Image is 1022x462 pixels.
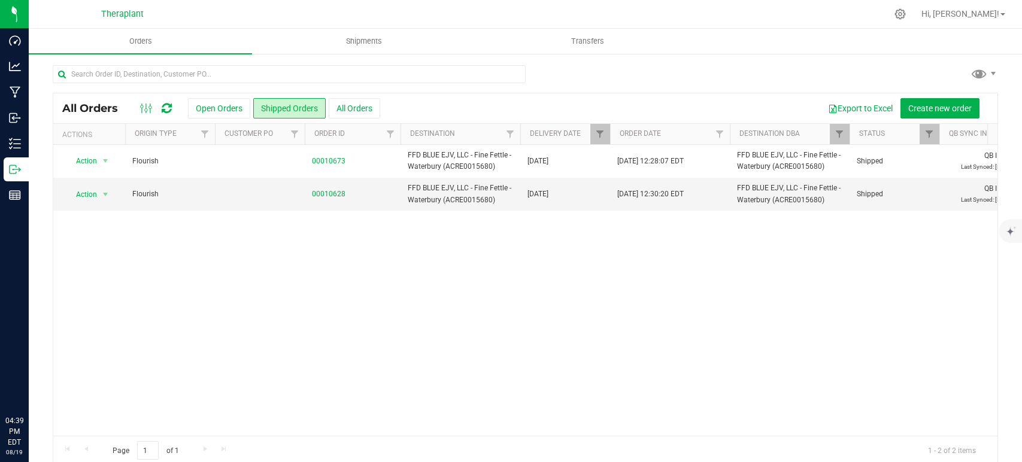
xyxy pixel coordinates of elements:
[314,129,345,138] a: Order ID
[859,129,885,138] a: Status
[225,129,273,138] a: Customer PO
[555,36,620,47] span: Transfers
[921,9,999,19] span: Hi, [PERSON_NAME]!
[830,124,850,144] a: Filter
[820,98,900,118] button: Export to Excel
[188,98,250,118] button: Open Orders
[984,151,1003,160] span: QB ID:
[5,448,23,457] p: 08/19
[961,163,994,170] span: Last Synced:
[9,163,21,175] inline-svg: Outbound
[330,36,398,47] span: Shipments
[195,124,215,144] a: Filter
[920,124,939,144] a: Filter
[530,129,581,138] a: Delivery Date
[62,102,130,115] span: All Orders
[410,129,455,138] a: Destination
[527,156,548,167] span: [DATE]
[9,138,21,150] inline-svg: Inventory
[9,60,21,72] inline-svg: Analytics
[102,441,189,460] span: Page of 1
[329,98,380,118] button: All Orders
[739,129,800,138] a: Destination DBA
[98,186,113,203] span: select
[312,156,345,167] a: 00010673
[381,124,401,144] a: Filter
[285,124,305,144] a: Filter
[9,112,21,124] inline-svg: Inbound
[961,196,994,203] span: Last Synced:
[135,129,177,138] a: Origin Type
[900,98,979,118] button: Create new order
[101,9,144,19] span: Theraplant
[65,153,98,169] span: Action
[918,441,985,459] span: 1 - 2 of 2 items
[132,189,208,200] span: Flourish
[620,129,661,138] a: Order Date
[253,98,326,118] button: Shipped Orders
[501,124,520,144] a: Filter
[893,8,908,20] div: Manage settings
[527,189,548,200] span: [DATE]
[132,156,208,167] span: Flourish
[65,186,98,203] span: Action
[710,124,730,144] a: Filter
[312,189,345,200] a: 00010628
[9,86,21,98] inline-svg: Manufacturing
[476,29,699,54] a: Transfers
[737,183,842,205] span: FFD BLUE EJV, LLC - Fine Fettle - Waterbury (ACRE0015680)
[53,65,526,83] input: Search Order ID, Destination, Customer PO...
[62,130,120,139] div: Actions
[949,129,996,138] a: QB Sync Info
[137,441,159,460] input: 1
[29,29,252,54] a: Orders
[408,183,513,205] span: FFD BLUE EJV, LLC - Fine Fettle - Waterbury (ACRE0015680)
[857,156,932,167] span: Shipped
[5,415,23,448] p: 04:39 PM EDT
[617,156,684,167] span: [DATE] 12:28:07 EDT
[113,36,168,47] span: Orders
[590,124,610,144] a: Filter
[98,153,113,169] span: select
[984,184,1003,193] span: QB ID:
[252,29,475,54] a: Shipments
[908,104,972,113] span: Create new order
[617,189,684,200] span: [DATE] 12:30:20 EDT
[9,35,21,47] inline-svg: Dashboard
[737,150,842,172] span: FFD BLUE EJV, LLC - Fine Fettle - Waterbury (ACRE0015680)
[857,189,932,200] span: Shipped
[9,189,21,201] inline-svg: Reports
[12,366,48,402] iframe: Resource center
[408,150,513,172] span: FFD BLUE EJV, LLC - Fine Fettle - Waterbury (ACRE0015680)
